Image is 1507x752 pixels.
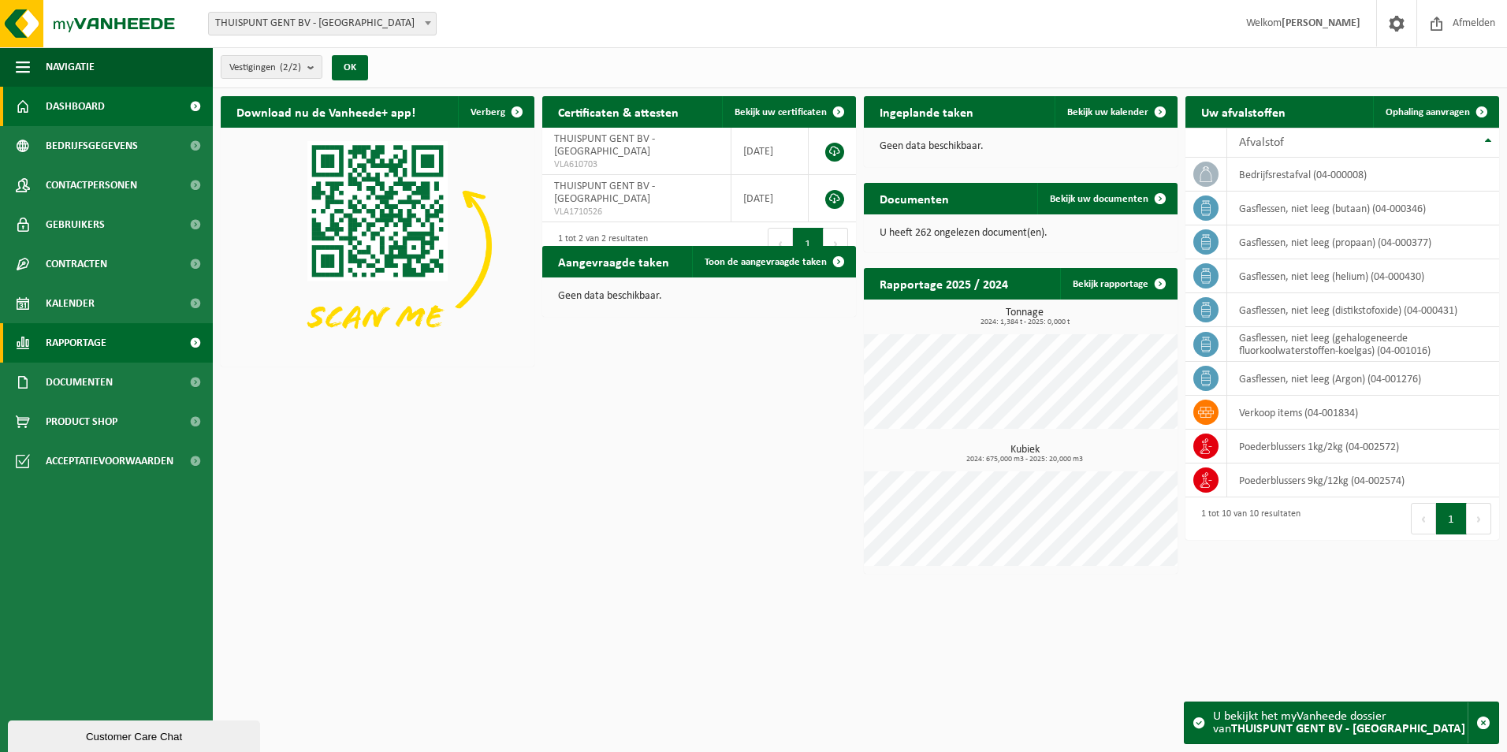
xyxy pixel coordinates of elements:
[1373,96,1498,128] a: Ophaling aanvragen
[46,244,107,284] span: Contracten
[8,717,263,752] iframe: chat widget
[46,47,95,87] span: Navigatie
[1050,194,1148,204] span: Bekijk uw documenten
[1436,503,1467,534] button: 1
[872,307,1178,326] h3: Tonnage
[872,445,1178,463] h3: Kubiek
[1282,17,1360,29] strong: [PERSON_NAME]
[554,181,655,205] span: THUISPUNT GENT BV - [GEOGRAPHIC_DATA]
[1227,430,1499,463] td: poederblussers 1kg/2kg (04-002572)
[1185,96,1301,127] h2: Uw afvalstoffen
[880,141,1162,152] p: Geen data beschikbaar.
[1227,158,1499,192] td: bedrijfsrestafval (04-000008)
[731,128,809,175] td: [DATE]
[280,62,301,73] count: (2/2)
[542,246,685,277] h2: Aangevraagde taken
[735,107,827,117] span: Bekijk uw certificaten
[542,96,694,127] h2: Certificaten & attesten
[1411,503,1436,534] button: Previous
[554,133,655,158] span: THUISPUNT GENT BV - [GEOGRAPHIC_DATA]
[332,55,368,80] button: OK
[46,126,138,166] span: Bedrijfsgegevens
[209,13,436,35] span: THUISPUNT GENT BV - MARIAKERKE
[1055,96,1176,128] a: Bekijk uw kalender
[46,284,95,323] span: Kalender
[1067,107,1148,117] span: Bekijk uw kalender
[558,291,840,302] p: Geen data beschikbaar.
[221,128,534,363] img: Download de VHEPlus App
[1227,463,1499,497] td: poederblussers 9kg/12kg (04-002574)
[824,228,848,259] button: Next
[229,56,301,80] span: Vestigingen
[46,87,105,126] span: Dashboard
[1227,225,1499,259] td: gasflessen, niet leeg (propaan) (04-000377)
[550,226,648,261] div: 1 tot 2 van 2 resultaten
[221,96,431,127] h2: Download nu de Vanheede+ app!
[46,402,117,441] span: Product Shop
[1037,183,1176,214] a: Bekijk uw documenten
[221,55,322,79] button: Vestigingen(2/2)
[1227,362,1499,396] td: gasflessen, niet leeg (Argon) (04-001276)
[1227,327,1499,362] td: gasflessen, niet leeg (gehalogeneerde fluorkoolwaterstoffen-koelgas) (04-001016)
[731,175,809,222] td: [DATE]
[46,363,113,402] span: Documenten
[722,96,854,128] a: Bekijk uw certificaten
[872,318,1178,326] span: 2024: 1,384 t - 2025: 0,000 t
[793,228,824,259] button: 1
[864,268,1024,299] h2: Rapportage 2025 / 2024
[46,441,173,481] span: Acceptatievoorwaarden
[1231,723,1465,735] strong: THUISPUNT GENT BV - [GEOGRAPHIC_DATA]
[1193,501,1300,536] div: 1 tot 10 van 10 resultaten
[768,228,793,259] button: Previous
[471,107,505,117] span: Verberg
[1213,702,1468,743] div: U bekijkt het myVanheede dossier van
[46,166,137,205] span: Contactpersonen
[458,96,533,128] button: Verberg
[554,158,719,171] span: VLA610703
[705,257,827,267] span: Toon de aangevraagde taken
[46,323,106,363] span: Rapportage
[1060,268,1176,300] a: Bekijk rapportage
[1239,136,1284,149] span: Afvalstof
[1227,293,1499,327] td: gasflessen, niet leeg (distikstofoxide) (04-000431)
[1467,503,1491,534] button: Next
[208,12,437,35] span: THUISPUNT GENT BV - MARIAKERKE
[880,228,1162,239] p: U heeft 262 ongelezen document(en).
[872,456,1178,463] span: 2024: 675,000 m3 - 2025: 20,000 m3
[1386,107,1470,117] span: Ophaling aanvragen
[864,183,965,214] h2: Documenten
[864,96,989,127] h2: Ingeplande taken
[1227,259,1499,293] td: gasflessen, niet leeg (helium) (04-000430)
[554,206,719,218] span: VLA1710526
[46,205,105,244] span: Gebruikers
[692,246,854,277] a: Toon de aangevraagde taken
[1227,396,1499,430] td: verkoop items (04-001834)
[1227,192,1499,225] td: gasflessen, niet leeg (butaan) (04-000346)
